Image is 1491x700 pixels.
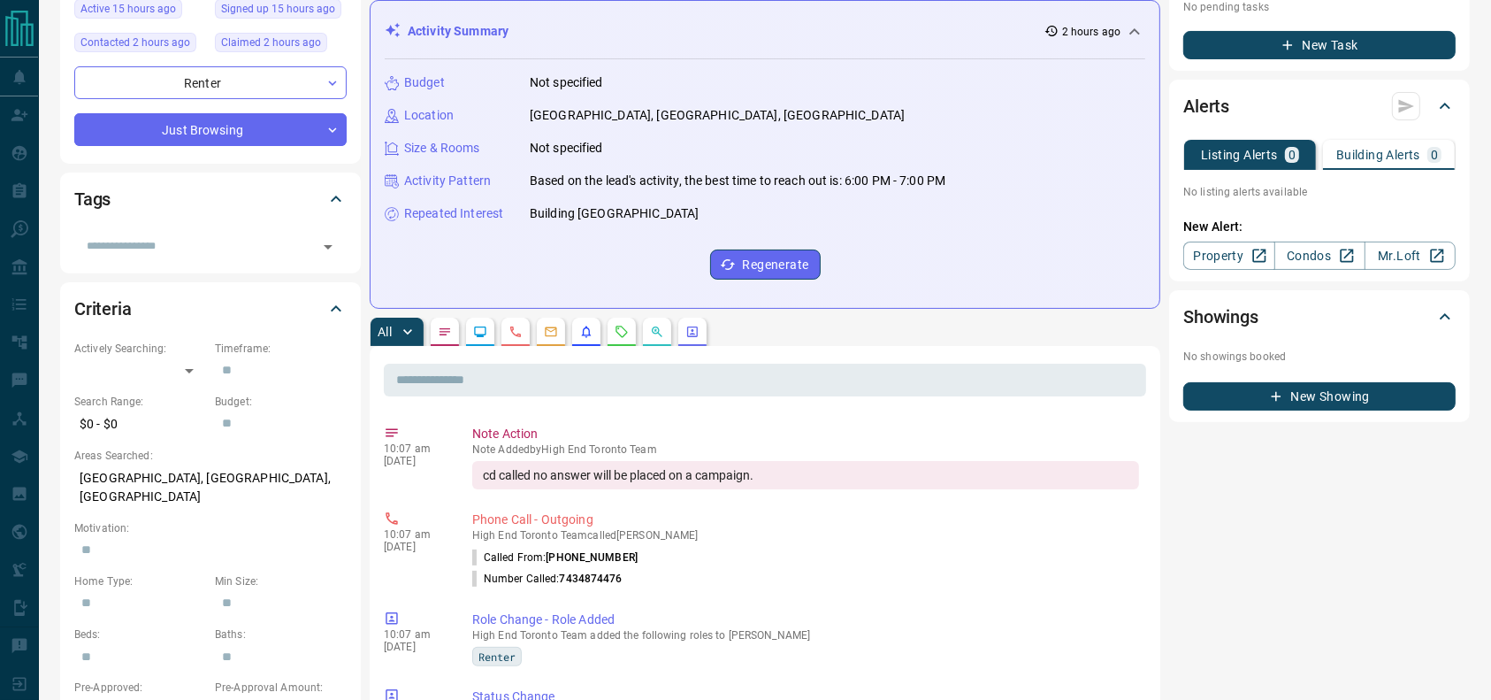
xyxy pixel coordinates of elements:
[404,106,454,125] p: Location
[472,529,1139,542] p: High End Toronto Team called [PERSON_NAME]
[215,680,347,696] p: Pre-Approval Amount:
[385,15,1145,48] div: Activity Summary2 hours ago
[1183,85,1456,127] div: Alerts
[1336,149,1420,161] p: Building Alerts
[472,611,1139,629] p: Role Change - Role Added
[378,326,392,338] p: All
[384,541,446,553] p: [DATE]
[404,204,503,223] p: Repeated Interest
[74,113,347,146] div: Just Browsing
[74,410,206,439] p: $0 - $0
[80,34,190,51] span: Contacted 2 hours ago
[1201,149,1278,161] p: Listing Alerts
[74,185,111,213] h2: Tags
[74,448,347,464] p: Areas Searched:
[215,341,347,357] p: Timeframe:
[74,33,206,58] div: Fri Aug 15 2025
[472,461,1139,489] div: cd called no answer will be placed on a campaign.
[579,325,593,339] svg: Listing Alerts
[560,573,623,585] span: 7434874476
[215,394,347,410] p: Budget:
[1062,24,1120,40] p: 2 hours ago
[74,295,132,323] h2: Criteria
[472,443,1139,456] p: Note Added by High End Toronto Team
[215,627,347,642] p: Baths:
[472,550,638,565] p: Called From:
[316,235,340,259] button: Open
[404,73,445,92] p: Budget
[478,648,516,665] span: Renter
[408,22,508,41] p: Activity Summary
[544,325,558,339] svg: Emails
[1183,92,1229,120] h2: Alerts
[1274,242,1365,270] a: Condos
[74,288,347,330] div: Criteria
[221,34,321,51] span: Claimed 2 hours ago
[472,425,1139,443] p: Note Action
[404,172,491,190] p: Activity Pattern
[508,325,523,339] svg: Calls
[1183,31,1456,59] button: New Task
[472,511,1139,529] p: Phone Call - Outgoing
[710,250,821,280] button: Regenerate
[530,172,945,190] p: Based on the lead's activity, the best time to reach out is: 6:00 PM - 7:00 PM
[472,629,1139,642] p: High End Toronto Team added the following roles to [PERSON_NAME]
[384,641,446,653] p: [DATE]
[74,520,347,536] p: Motivation:
[615,325,629,339] svg: Requests
[384,455,446,467] p: [DATE]
[530,106,905,125] p: [GEOGRAPHIC_DATA], [GEOGRAPHIC_DATA], [GEOGRAPHIC_DATA]
[546,551,638,564] span: [PHONE_NUMBER]
[74,66,347,99] div: Renter
[530,73,603,92] p: Not specified
[384,442,446,455] p: 10:07 am
[1183,296,1456,338] div: Showings
[650,325,664,339] svg: Opportunities
[530,204,699,223] p: Building [GEOGRAPHIC_DATA]
[473,325,487,339] svg: Lead Browsing Activity
[1431,149,1438,161] p: 0
[1183,303,1258,331] h2: Showings
[74,341,206,357] p: Actively Searching:
[1365,242,1456,270] a: Mr.Loft
[74,394,206,410] p: Search Range:
[215,573,347,589] p: Min Size:
[384,528,446,541] p: 10:07 am
[74,680,206,696] p: Pre-Approved:
[1183,349,1456,365] p: No showings booked
[1183,184,1456,200] p: No listing alerts available
[1183,382,1456,411] button: New Showing
[74,178,347,220] div: Tags
[74,464,347,512] p: [GEOGRAPHIC_DATA], [GEOGRAPHIC_DATA], [GEOGRAPHIC_DATA]
[1183,218,1456,236] p: New Alert:
[472,571,623,587] p: Number Called:
[438,325,452,339] svg: Notes
[74,627,206,642] p: Beds:
[1288,149,1296,161] p: 0
[384,628,446,641] p: 10:07 am
[1183,242,1274,270] a: Property
[530,139,603,158] p: Not specified
[215,33,347,58] div: Fri Aug 15 2025
[404,139,480,158] p: Size & Rooms
[74,573,206,589] p: Home Type:
[685,325,700,339] svg: Agent Actions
